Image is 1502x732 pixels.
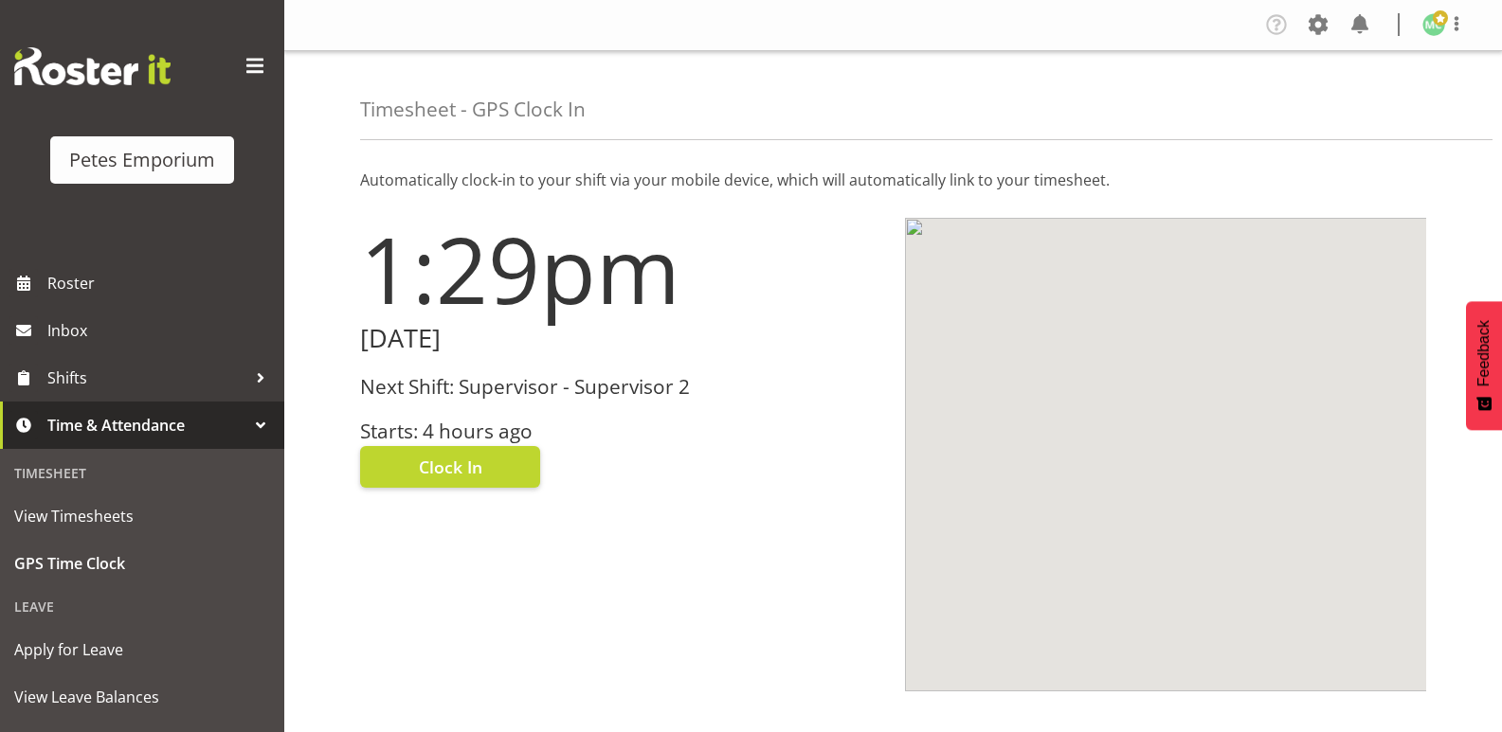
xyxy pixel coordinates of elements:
[419,455,482,479] span: Clock In
[5,492,280,540] a: View Timesheets
[360,376,882,398] h3: Next Shift: Supervisor - Supervisor 2
[5,626,280,673] a: Apply for Leave
[14,47,171,85] img: Rosterit website logo
[5,587,280,626] div: Leave
[360,324,882,353] h2: [DATE]
[47,364,246,392] span: Shifts
[360,98,586,120] h4: Timesheet - GPS Clock In
[360,169,1426,191] p: Automatically clock-in to your shift via your mobile device, which will automatically link to you...
[14,635,270,664] span: Apply for Leave
[69,146,215,174] div: Petes Emporium
[14,683,270,711] span: View Leave Balances
[360,446,540,488] button: Clock In
[1475,320,1493,386] span: Feedback
[1466,301,1502,430] button: Feedback - Show survey
[14,549,270,578] span: GPS Time Clock
[5,540,280,587] a: GPS Time Clock
[14,502,270,530] span: View Timesheets
[360,420,882,442] h3: Starts: 4 hours ago
[1422,13,1445,36] img: melissa-cowen2635.jpg
[47,411,246,439] span: Time & Attendance
[47,316,275,345] span: Inbox
[47,269,275,297] span: Roster
[360,218,882,320] h1: 1:29pm
[5,673,280,721] a: View Leave Balances
[5,454,280,492] div: Timesheet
